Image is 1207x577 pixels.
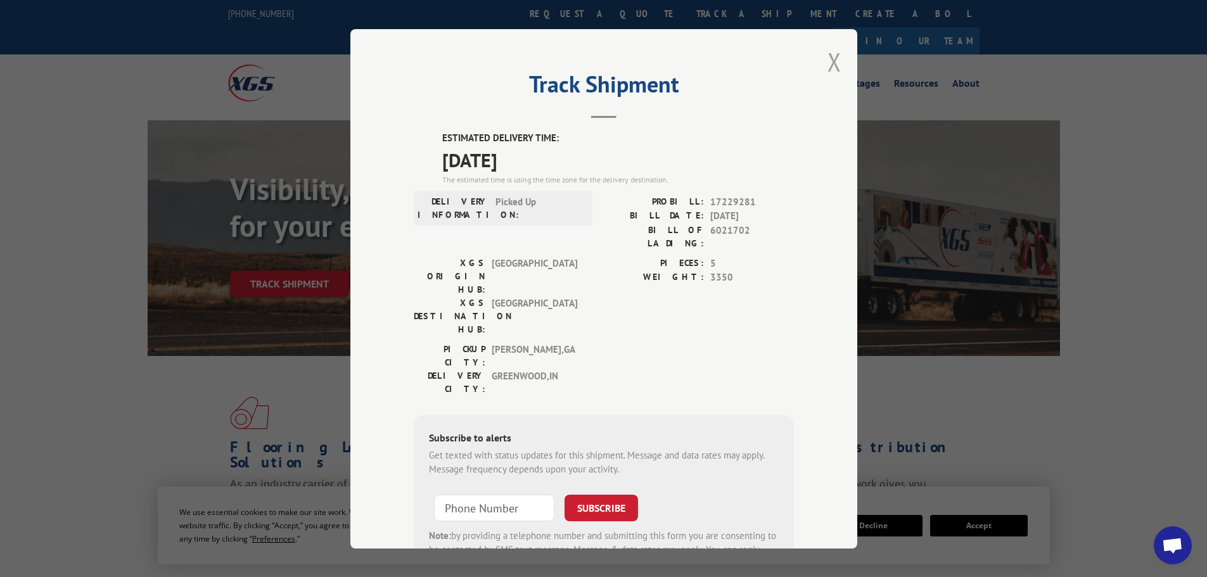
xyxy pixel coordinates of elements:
[414,256,485,296] label: XGS ORIGIN HUB:
[442,131,794,146] label: ESTIMATED DELIVERY TIME:
[434,494,554,521] input: Phone Number
[604,209,704,224] label: BILL DATE:
[492,256,577,296] span: [GEOGRAPHIC_DATA]
[442,145,794,174] span: [DATE]
[710,209,794,224] span: [DATE]
[492,296,577,336] span: [GEOGRAPHIC_DATA]
[414,75,794,99] h2: Track Shipment
[710,194,794,209] span: 17229281
[710,223,794,250] span: 6021702
[827,45,841,79] button: Close modal
[429,529,451,541] strong: Note:
[429,448,779,476] div: Get texted with status updates for this shipment. Message and data rates may apply. Message frequ...
[495,194,581,221] span: Picked Up
[414,342,485,369] label: PICKUP CITY:
[604,194,704,209] label: PROBILL:
[710,256,794,270] span: 5
[429,528,779,571] div: by providing a telephone number and submitting this form you are consenting to be contacted by SM...
[492,369,577,395] span: GREENWOOD , IN
[604,223,704,250] label: BILL OF LADING:
[710,270,794,285] span: 3350
[1154,526,1192,564] a: Open chat
[418,194,489,221] label: DELIVERY INFORMATION:
[604,270,704,285] label: WEIGHT:
[414,296,485,336] label: XGS DESTINATION HUB:
[429,429,779,448] div: Subscribe to alerts
[492,342,577,369] span: [PERSON_NAME] , GA
[442,174,794,185] div: The estimated time is using the time zone for the delivery destination.
[565,494,638,521] button: SUBSCRIBE
[604,256,704,270] label: PIECES:
[414,369,485,395] label: DELIVERY CITY:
